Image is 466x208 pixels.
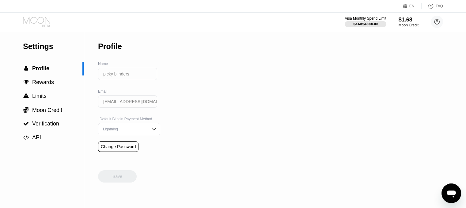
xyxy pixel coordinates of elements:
[399,23,419,27] div: Moon Credit
[32,107,62,113] span: Moon Credit
[403,3,422,9] div: EN
[32,93,47,99] span: Limits
[23,93,29,99] span: 
[98,117,160,121] div: Default Bitcoin Payment Method
[98,89,160,94] div: Email
[345,16,386,21] div: Visa Monthly Spend Limit
[422,3,443,9] div: FAQ
[409,4,415,8] div: EN
[441,183,461,203] iframe: Button to launch messaging window
[23,79,29,85] div: 
[32,121,59,127] span: Verification
[23,42,84,51] div: Settings
[98,62,160,66] div: Name
[101,127,148,131] div: Lightning
[24,79,29,85] span: 
[23,121,29,126] span: 
[101,144,136,149] div: Change Password
[436,4,443,8] div: FAQ
[345,16,386,27] div: Visa Monthly Spend Limit$3.60/$4,000.00
[98,42,122,51] div: Profile
[399,17,419,23] div: $1.68
[24,66,28,71] span: 
[23,107,29,113] span: 
[353,22,378,26] div: $3.60 / $4,000.00
[23,135,29,140] span: 
[32,134,41,141] span: API
[32,79,54,85] span: Rewards
[399,17,419,27] div: $1.68Moon Credit
[32,65,49,71] span: Profile
[98,141,138,152] div: Change Password
[23,66,29,71] div: 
